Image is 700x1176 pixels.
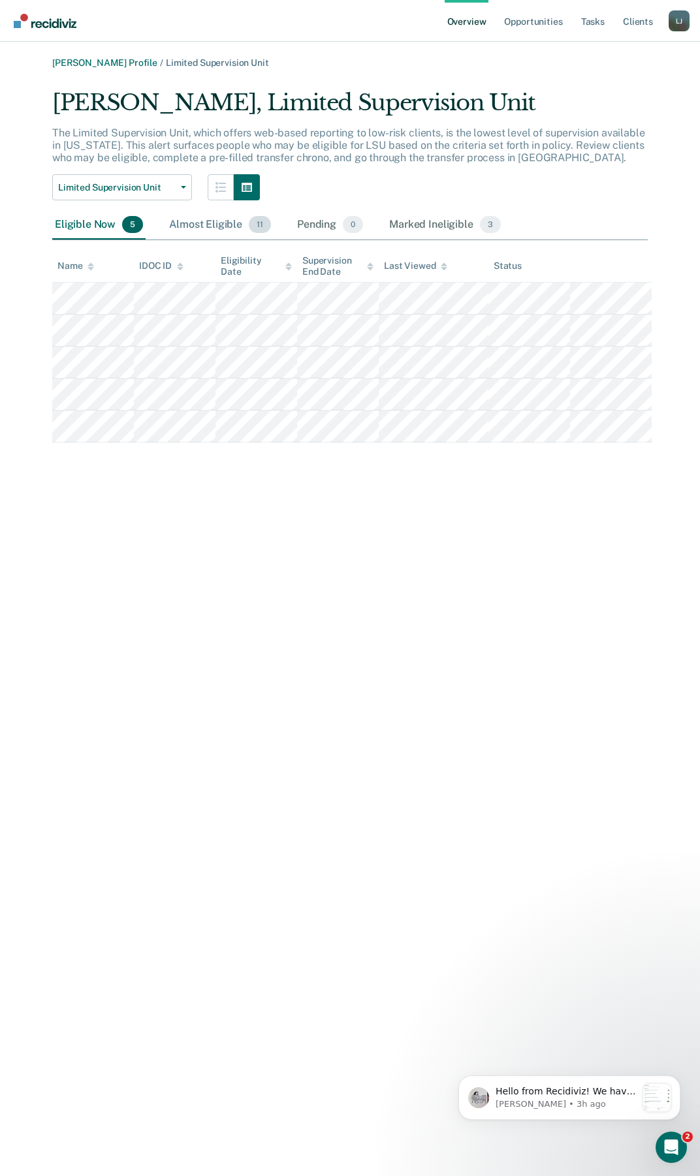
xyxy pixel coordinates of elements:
div: Pending0 [294,211,366,240]
span: Hello from Recidiviz! We have some exciting news. Officers will now have their own Overview page ... [57,37,197,462]
div: Last Viewed [384,260,447,271]
div: Marked Ineligible3 [387,211,503,240]
div: Name [57,260,94,271]
span: 0 [343,216,363,233]
div: Supervision End Date [302,255,374,277]
span: 11 [249,216,271,233]
a: [PERSON_NAME] Profile [52,57,157,68]
button: Profile dropdown button [669,10,690,31]
p: Message from Kim, sent 3h ago [57,49,198,61]
div: Status [494,260,522,271]
div: Eligible Now5 [52,211,146,240]
div: Eligibility Date [221,255,292,277]
span: 3 [480,216,501,233]
span: Limited Supervision Unit [166,57,269,68]
img: Recidiviz [14,14,76,28]
span: / [157,57,166,68]
button: Limited Supervision Unit [52,174,192,200]
div: [PERSON_NAME], Limited Supervision Unit [52,89,648,127]
span: 2 [682,1132,693,1142]
div: L J [669,10,690,31]
span: Limited Supervision Unit [58,182,176,193]
iframe: Intercom notifications message [439,1049,700,1141]
div: Almost Eligible11 [167,211,274,240]
span: 5 [122,216,143,233]
p: The Limited Supervision Unit, which offers web-based reporting to low-risk clients, is the lowest... [52,127,645,164]
iframe: Intercom live chat [656,1132,687,1163]
div: IDOC ID [139,260,183,271]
